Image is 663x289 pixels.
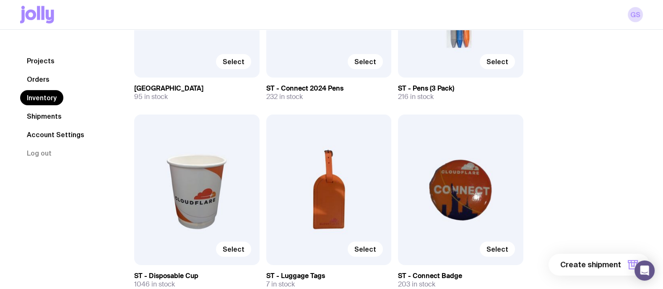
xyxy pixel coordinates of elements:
[549,254,650,276] button: Create shipment
[134,280,175,289] span: 1046 in stock
[20,72,56,87] a: Orders
[134,272,260,280] h3: ST - Disposable Cup
[628,7,643,22] a: GS
[486,57,508,66] span: Select
[398,84,523,93] h3: ST - Pens (3 Pack)
[354,57,376,66] span: Select
[134,84,260,93] h3: [GEOGRAPHIC_DATA]
[20,90,63,105] a: Inventory
[354,245,376,253] span: Select
[20,127,91,142] a: Account Settings
[266,280,295,289] span: 7 in stock
[223,245,244,253] span: Select
[20,109,68,124] a: Shipments
[223,57,244,66] span: Select
[20,53,61,68] a: Projects
[398,272,523,280] h3: ST - Connect Badge
[266,84,392,93] h3: ST - Connect 2024 Pens
[398,93,434,101] span: 216 in stock
[560,260,621,270] span: Create shipment
[134,93,168,101] span: 95 in stock
[266,93,303,101] span: 232 in stock
[398,280,435,289] span: 203 in stock
[634,260,655,281] div: Open Intercom Messenger
[486,245,508,253] span: Select
[20,146,58,161] button: Log out
[266,272,392,280] h3: ST - Luggage Tags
